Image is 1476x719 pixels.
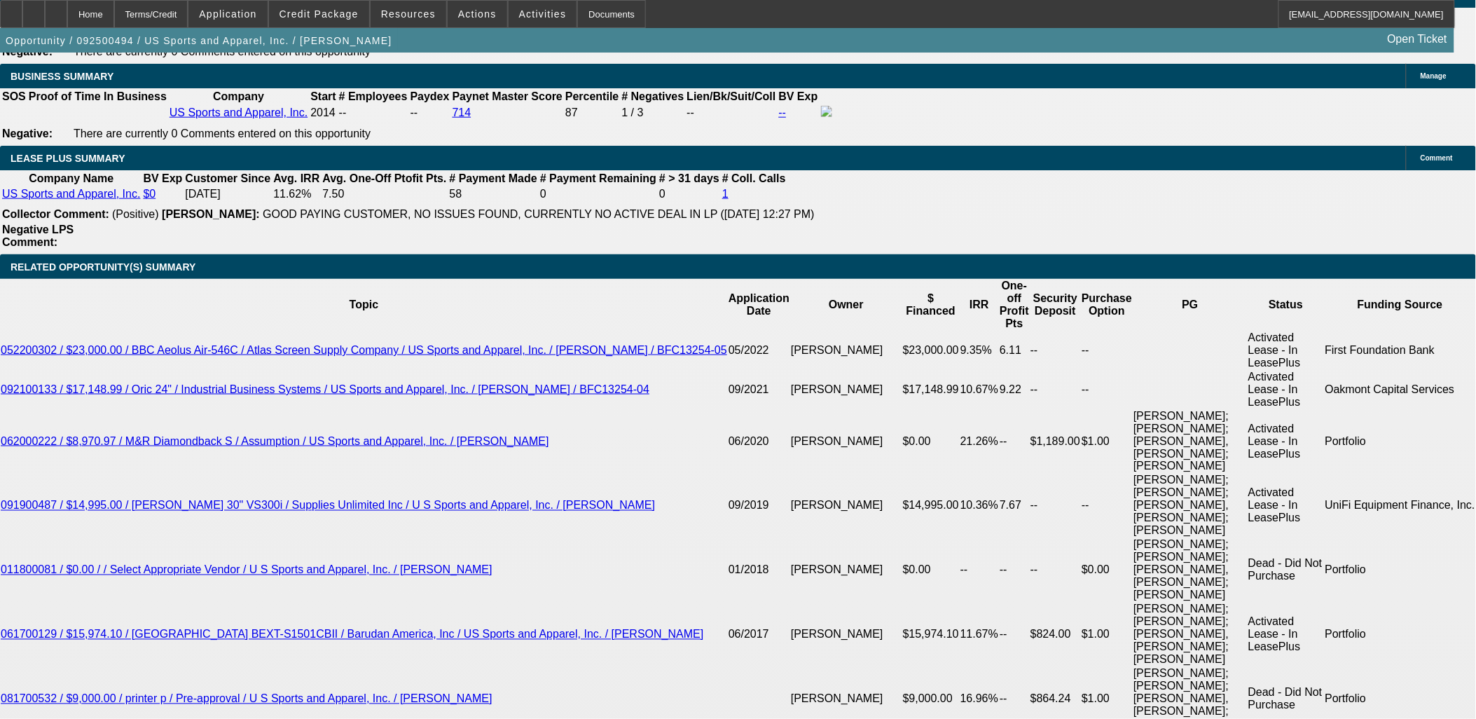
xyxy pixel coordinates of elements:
[686,105,776,121] td: --
[458,8,497,20] span: Actions
[960,370,999,409] td: 10.67%
[728,279,790,331] th: Application Date
[1248,279,1325,331] th: Status
[1030,331,1081,370] td: --
[790,603,902,667] td: [PERSON_NAME]
[790,538,902,603] td: [PERSON_NAME]
[1133,474,1248,538] td: [PERSON_NAME]; [PERSON_NAME]; [PERSON_NAME], [PERSON_NAME]; [PERSON_NAME]
[371,1,446,27] button: Resources
[263,208,815,220] span: GOOD PAYING CUSTOMER, NO ISSUES FOUND, CURRENTLY NO ACTIVE DEAL IN LP ([DATE] 12:27 PM)
[11,71,113,82] span: BUSINESS SUMMARY
[448,1,507,27] button: Actions
[1421,154,1453,162] span: Comment
[2,208,109,220] b: Collector Comment:
[728,474,790,538] td: 09/2019
[410,105,450,121] td: --
[519,8,567,20] span: Activities
[790,474,902,538] td: [PERSON_NAME]
[453,90,563,102] b: Paynet Master Score
[1,383,649,395] a: 092100133 / $17,148.99 / Oric 24" / Industrial Business Systems / US Sports and Apparel, Inc. / [...
[1081,474,1133,538] td: --
[540,172,656,184] b: # Payment Remaining
[2,224,74,248] b: Negative LPS Comment:
[1248,538,1325,603] td: Dead - Did Not Purchase
[1030,538,1081,603] td: --
[1325,538,1476,603] td: Portfolio
[1,435,549,447] a: 062000222 / $8,970.97 / M&R Diamondback S / Assumption / US Sports and Apparel, Inc. / [PERSON_NAME]
[1325,603,1476,667] td: Portfolio
[1,90,27,104] th: SOS
[960,474,999,538] td: 10.36%
[902,279,960,331] th: $ Financed
[1325,279,1476,331] th: Funding Source
[339,107,347,118] span: --
[1133,409,1248,474] td: [PERSON_NAME]; [PERSON_NAME]; [PERSON_NAME], [PERSON_NAME]; [PERSON_NAME]
[450,172,537,184] b: # Payment Made
[6,35,392,46] span: Opportunity / 092500494 / US Sports and Apparel, Inc. / [PERSON_NAME]
[322,172,446,184] b: Avg. One-Off Ptofit Pts.
[622,107,684,119] div: 1 / 3
[381,8,436,20] span: Resources
[29,172,113,184] b: Company Name
[1030,279,1081,331] th: Security Deposit
[960,409,999,474] td: 21.26%
[143,172,182,184] b: BV Exp
[273,172,319,184] b: Avg. IRR
[779,90,818,102] b: BV Exp
[2,188,140,200] a: US Sports and Apparel, Inc.
[1,500,655,512] a: 091900487 / $14,995.00 / [PERSON_NAME] 30" VS300i / Supplies Unlimited Inc / U S Sports and Appar...
[790,331,902,370] td: [PERSON_NAME]
[1325,409,1476,474] td: Portfolio
[199,8,256,20] span: Application
[1030,474,1081,538] td: --
[2,128,53,139] b: Negative:
[960,331,999,370] td: 9.35%
[339,90,408,102] b: # Employees
[999,603,1030,667] td: --
[722,188,729,200] a: 1
[902,474,960,538] td: $14,995.00
[999,279,1030,331] th: One-off Profit Pts
[999,409,1030,474] td: --
[902,538,960,603] td: $0.00
[960,603,999,667] td: 11.67%
[728,370,790,409] td: 09/2021
[509,1,577,27] button: Activities
[1,693,492,705] a: 081700532 / $9,000.00 / printer p / Pre-approval / U S Sports and Apparel, Inc. / [PERSON_NAME]
[112,208,159,220] span: (Positive)
[184,187,271,201] td: [DATE]
[74,128,371,139] span: There are currently 0 Comments entered on this opportunity
[1248,370,1325,409] td: Activated Lease - In LeasePlus
[1030,370,1081,409] td: --
[902,603,960,667] td: $15,974.10
[411,90,450,102] b: Paydex
[1133,538,1248,603] td: [PERSON_NAME]; [PERSON_NAME]; [PERSON_NAME], [PERSON_NAME]; [PERSON_NAME]
[687,90,775,102] b: Lien/Bk/Suit/Coll
[728,409,790,474] td: 06/2020
[539,187,657,201] td: 0
[273,187,320,201] td: 11.62%
[728,538,790,603] td: 01/2018
[1133,603,1248,667] td: [PERSON_NAME]; [PERSON_NAME]; [PERSON_NAME], [PERSON_NAME]; [PERSON_NAME]
[143,188,156,200] a: $0
[999,370,1030,409] td: 9.22
[1248,603,1325,667] td: Activated Lease - In LeasePlus
[310,90,336,102] b: Start
[269,1,369,27] button: Credit Package
[1421,72,1447,80] span: Manage
[1325,474,1476,538] td: UniFi Equipment Finance, Inc.
[1248,331,1325,370] td: Activated Lease - In LeasePlus
[280,8,359,20] span: Credit Package
[1081,538,1133,603] td: $0.00
[658,187,720,201] td: 0
[565,90,619,102] b: Percentile
[1382,27,1453,51] a: Open Ticket
[453,107,471,118] a: 714
[310,105,336,121] td: 2014
[28,90,167,104] th: Proof of Time In Business
[659,172,719,184] b: # > 31 days
[902,409,960,474] td: $0.00
[821,106,832,117] img: facebook-icon.png
[1325,370,1476,409] td: Oakmont Capital Services
[728,331,790,370] td: 05/2022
